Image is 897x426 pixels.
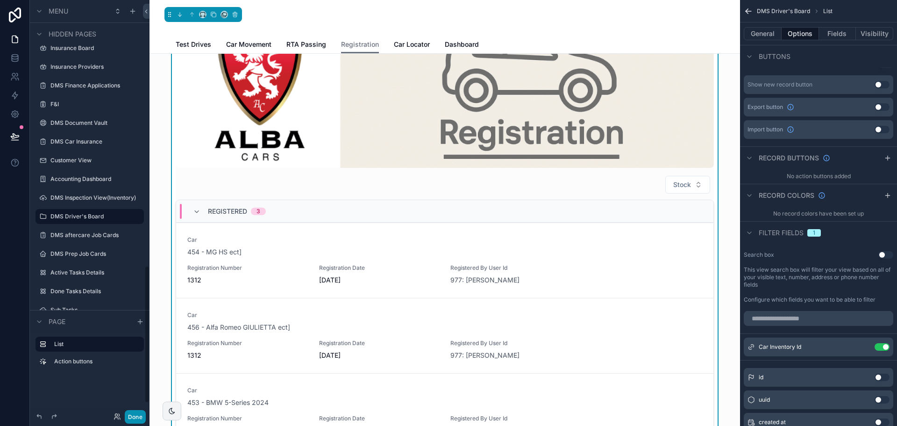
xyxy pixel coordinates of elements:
label: DMS Inspection View(Inventory) [50,194,142,202]
a: Car Locator [394,36,430,55]
span: [DATE] [319,275,440,285]
span: Import button [747,126,783,133]
span: 1312 [187,275,308,285]
span: Registration [341,40,379,49]
span: uuid [759,396,770,404]
span: Car [187,236,702,244]
label: Accounting Dashboard [50,175,142,183]
label: DMS Driver's Board [50,213,138,220]
a: Dashboard [445,36,479,55]
label: List [54,340,136,348]
div: No record colors have been set up [740,206,897,221]
span: Test Drives [176,40,211,49]
span: Stock [673,180,691,189]
label: DMS Car Insurance [50,138,142,145]
label: Done Tasks Details [50,288,142,295]
label: DMS Finance Applications [50,82,142,89]
button: General [744,27,782,40]
span: Filter fields [759,228,804,238]
label: Customer View [50,157,142,164]
button: Options [782,27,819,40]
div: No action buttons added [740,169,897,184]
button: Done [125,410,146,424]
span: Record buttons [759,153,819,163]
a: 454 - MG HS ect] [187,247,242,257]
a: Registration [341,36,379,54]
span: Registered [208,207,247,216]
button: Fields [819,27,856,40]
label: Sub Tasks [50,306,142,314]
span: [DATE] [319,351,440,360]
label: F&I [50,101,142,108]
span: Registered By User Id [450,264,571,272]
a: 977: [PERSON_NAME] [450,351,520,360]
span: Registration Number [187,415,308,422]
label: Active Tasks Details [50,269,142,276]
span: DMS Driver's Board [757,7,810,15]
a: RTA Passing [286,36,326,55]
a: 977: [PERSON_NAME] [450,275,520,285]
span: Menu [49,7,68,16]
span: id [759,374,763,381]
div: 3 [256,208,260,215]
a: 453 - BMW 5-Series 2024 [187,398,269,407]
span: Registration Date [319,264,440,272]
span: Registration Date [319,415,440,422]
span: Car Inventory Id [759,343,801,351]
span: Export button [747,103,783,111]
label: DMS aftercare Job Cards [50,231,142,239]
label: DMS Prep Job Cards [50,250,142,258]
label: Insurance Board [50,44,142,52]
span: Hidden pages [49,29,96,39]
span: Registration Number [187,264,308,272]
span: Car Locator [394,40,430,49]
span: Dashboard [445,40,479,49]
span: Record colors [759,191,814,200]
label: Insurance Providers [50,63,142,71]
div: scrollable content [30,332,149,378]
a: Test Drives [176,36,211,55]
span: Registered By User Id [450,415,571,422]
a: Car Movement [226,36,271,55]
span: Car [187,311,702,319]
button: Visibility [856,27,893,40]
span: Registered By User Id [450,339,571,347]
span: Buttons [759,52,790,61]
span: List [823,7,833,15]
span: Page [49,317,65,326]
span: RTA Passing [286,40,326,49]
label: This view search box will filter your view based on all of your visible text, number, address or ... [744,266,893,289]
label: DMS Document Vault [50,119,142,127]
button: Select Button [665,176,710,194]
div: Show new record button [747,81,812,88]
span: Registration Date [319,339,440,347]
label: Search box [744,251,774,259]
span: Car [187,387,702,394]
label: Configure which fields you want to be able to filter [744,296,876,303]
label: Action buttons [54,358,140,365]
div: 1 [813,229,815,237]
a: 456 - Alfa Romeo GIULIETTA ect] [187,323,290,332]
span: Registration Number [187,339,308,347]
span: 1312 [187,351,308,360]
